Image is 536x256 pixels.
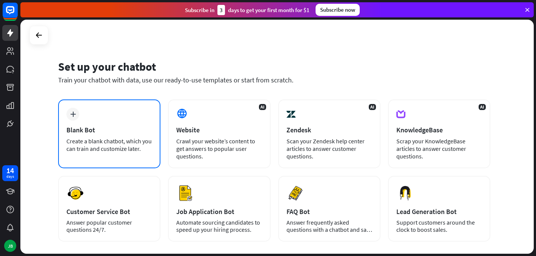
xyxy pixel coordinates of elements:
[396,126,482,134] div: KnowledgeBase
[259,104,266,110] span: AI
[286,137,372,160] div: Scan your Zendesk help center articles to answer customer questions.
[66,219,152,233] div: Answer popular customer questions 24/7.
[396,137,482,160] div: Scrap your KnowledgeBase articles to answer customer questions.
[66,137,152,152] div: Create a blank chatbot, which you can train and customize later.
[217,5,225,15] div: 3
[176,207,262,216] div: Job Application Bot
[286,219,372,233] div: Answer frequently asked questions with a chatbot and save your time.
[396,207,482,216] div: Lead Generation Bot
[58,59,490,74] div: Set up your chatbot
[66,207,152,216] div: Customer Service Bot
[58,76,490,84] div: Train your chatbot with data, use our ready-to-use templates or start from scratch.
[396,219,482,233] div: Support customers around the clock to boost sales.
[66,126,152,134] div: Blank Bot
[70,112,76,117] i: plus
[2,165,18,181] a: 14 days
[286,126,372,134] div: Zendesk
[4,240,16,252] div: JB
[6,167,14,174] div: 14
[479,104,486,110] span: AI
[6,3,29,26] button: Open LiveChat chat widget
[185,5,310,15] div: Subscribe in days to get your first month for $1
[176,137,262,160] div: Crawl your website’s content to get answers to popular user questions.
[286,207,372,216] div: FAQ Bot
[369,104,376,110] span: AI
[316,4,360,16] div: Subscribe now
[176,126,262,134] div: Website
[6,174,14,179] div: days
[176,219,262,233] div: Automate sourcing candidates to speed up your hiring process.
